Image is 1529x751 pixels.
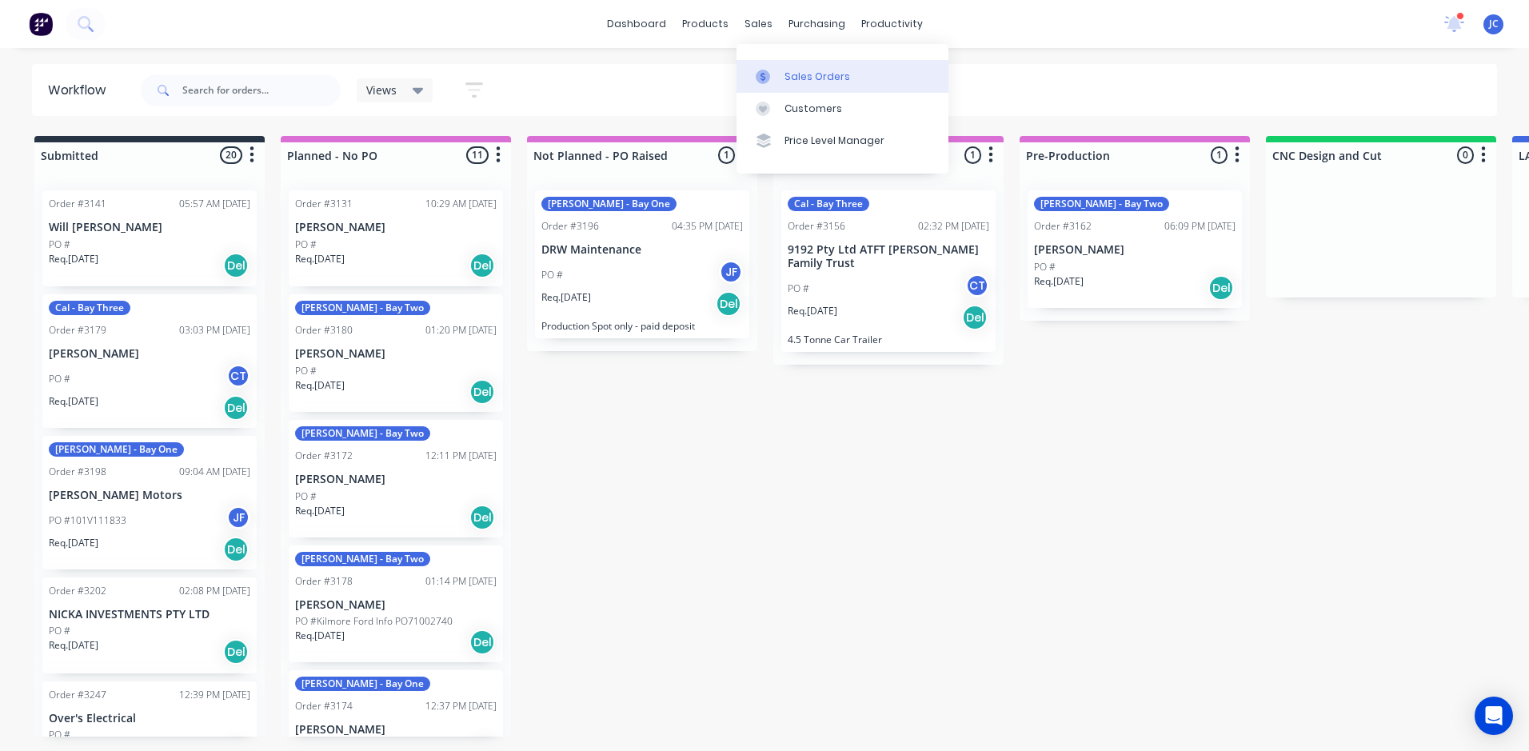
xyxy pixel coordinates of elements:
[289,294,503,412] div: [PERSON_NAME] - Bay TwoOrder #318001:20 PM [DATE][PERSON_NAME]PO #Req.[DATE]Del
[469,379,495,405] div: Del
[784,102,842,116] div: Customers
[49,347,250,361] p: [PERSON_NAME]
[965,274,989,298] div: CT
[737,12,780,36] div: sales
[49,489,250,502] p: [PERSON_NAME] Motors
[295,378,345,393] p: Req. [DATE]
[674,12,737,36] div: products
[788,282,809,296] p: PO #
[295,552,430,566] div: [PERSON_NAME] - Bay Two
[366,82,397,98] span: Views
[1034,260,1056,274] p: PO #
[541,197,677,211] div: [PERSON_NAME] - Bay One
[737,93,948,125] a: Customers
[49,638,98,653] p: Req. [DATE]
[788,304,837,318] p: Req. [DATE]
[425,197,497,211] div: 10:29 AM [DATE]
[784,134,884,148] div: Price Level Manager
[295,699,353,713] div: Order #3174
[1034,243,1236,257] p: [PERSON_NAME]
[49,688,106,702] div: Order #3247
[295,574,353,589] div: Order #3178
[784,70,850,84] div: Sales Orders
[49,301,130,315] div: Cal - Bay Three
[788,197,869,211] div: Cal - Bay Three
[226,364,250,388] div: CT
[719,260,743,284] div: JF
[179,197,250,211] div: 05:57 AM [DATE]
[289,420,503,537] div: [PERSON_NAME] - Bay TwoOrder #317212:11 PM [DATE][PERSON_NAME]PO #Req.[DATE]Del
[1034,219,1092,234] div: Order #3162
[42,190,257,286] div: Order #314105:57 AM [DATE]Will [PERSON_NAME]PO #Req.[DATE]Del
[295,614,453,629] p: PO #Kilmore Ford Info PO71002740
[295,449,353,463] div: Order #3172
[49,394,98,409] p: Req. [DATE]
[788,334,989,346] p: 4.5 Tonne Car Trailer
[49,728,70,742] p: PO #
[289,190,503,286] div: Order #313110:29 AM [DATE][PERSON_NAME]PO #Req.[DATE]Del
[599,12,674,36] a: dashboard
[49,513,126,528] p: PO #101V111833
[49,221,250,234] p: Will [PERSON_NAME]
[49,536,98,550] p: Req. [DATE]
[1034,274,1084,289] p: Req. [DATE]
[49,238,70,252] p: PO #
[295,677,430,691] div: [PERSON_NAME] - Bay One
[295,723,497,737] p: [PERSON_NAME]
[295,238,317,252] p: PO #
[295,504,345,518] p: Req. [DATE]
[853,12,931,36] div: productivity
[295,252,345,266] p: Req. [DATE]
[295,197,353,211] div: Order #3131
[1475,697,1513,735] div: Open Intercom Messenger
[179,584,250,598] div: 02:08 PM [DATE]
[788,219,845,234] div: Order #3156
[295,426,430,441] div: [PERSON_NAME] - Bay Two
[541,243,743,257] p: DRW Maintenance
[425,574,497,589] div: 01:14 PM [DATE]
[49,712,250,725] p: Over's Electrical
[49,372,70,386] p: PO #
[42,436,257,569] div: [PERSON_NAME] - Bay OneOrder #319809:04 AM [DATE][PERSON_NAME] MotorsPO #101V111833JFReq.[DATE]Del
[295,489,317,504] p: PO #
[49,197,106,211] div: Order #3141
[179,465,250,479] div: 09:04 AM [DATE]
[295,301,430,315] div: [PERSON_NAME] - Bay Two
[29,12,53,36] img: Factory
[179,688,250,702] div: 12:39 PM [DATE]
[48,81,114,100] div: Workflow
[295,598,497,612] p: [PERSON_NAME]
[1034,197,1169,211] div: [PERSON_NAME] - Bay Two
[223,253,249,278] div: Del
[541,290,591,305] p: Req. [DATE]
[469,629,495,655] div: Del
[1489,17,1499,31] span: JC
[780,12,853,36] div: purchasing
[918,219,989,234] div: 02:32 PM [DATE]
[1028,190,1242,308] div: [PERSON_NAME] - Bay TwoOrder #316206:09 PM [DATE][PERSON_NAME]PO #Req.[DATE]Del
[672,219,743,234] div: 04:35 PM [DATE]
[1208,275,1234,301] div: Del
[541,219,599,234] div: Order #3196
[469,253,495,278] div: Del
[425,449,497,463] div: 12:11 PM [DATE]
[781,190,996,352] div: Cal - Bay ThreeOrder #315602:32 PM [DATE]9192 Pty Ltd ATFT [PERSON_NAME] Family TrustPO #CTReq.[D...
[716,291,741,317] div: Del
[295,629,345,643] p: Req. [DATE]
[737,125,948,157] a: Price Level Manager
[289,545,503,663] div: [PERSON_NAME] - Bay TwoOrder #317801:14 PM [DATE][PERSON_NAME]PO #Kilmore Ford Info PO71002740Req...
[49,465,106,479] div: Order #3198
[179,323,250,338] div: 03:03 PM [DATE]
[469,505,495,530] div: Del
[49,608,250,621] p: NICKA INVESTMENTS PTY LTD
[226,505,250,529] div: JF
[541,268,563,282] p: PO #
[42,294,257,428] div: Cal - Bay ThreeOrder #317903:03 PM [DATE][PERSON_NAME]PO #CTReq.[DATE]Del
[788,243,989,270] p: 9192 Pty Ltd ATFT [PERSON_NAME] Family Trust
[42,577,257,673] div: Order #320202:08 PM [DATE]NICKA INVESTMENTS PTY LTDPO #Req.[DATE]Del
[962,305,988,330] div: Del
[295,364,317,378] p: PO #
[737,60,948,92] a: Sales Orders
[425,699,497,713] div: 12:37 PM [DATE]
[1164,219,1236,234] div: 06:09 PM [DATE]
